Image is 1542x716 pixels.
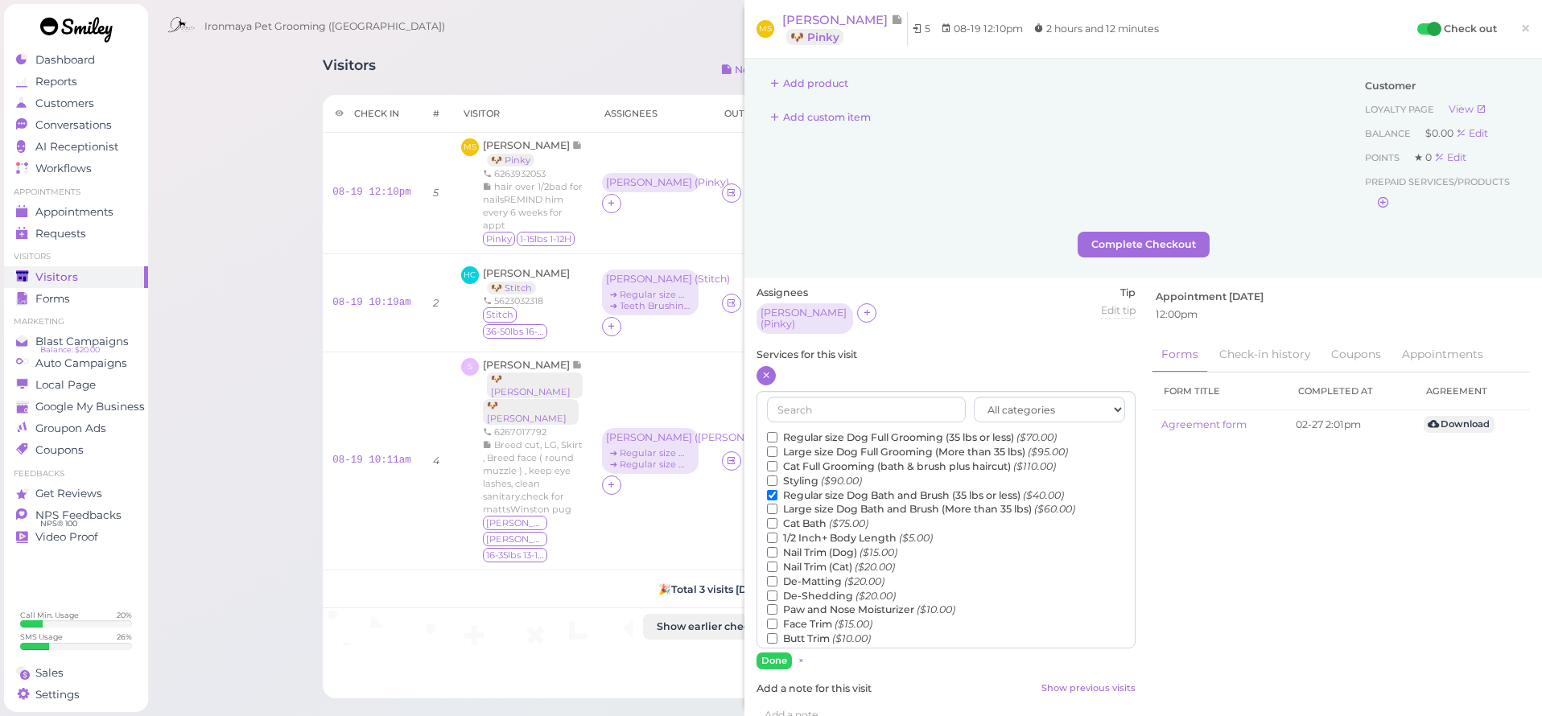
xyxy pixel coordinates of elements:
[1449,103,1486,115] a: View
[323,57,376,87] h1: Visitors
[4,439,148,461] a: Coupons
[757,71,862,97] button: Add product
[451,95,592,133] th: Visitor
[767,547,777,558] input: Nail Trim (Dog) ($15.00)
[483,139,572,151] span: [PERSON_NAME]
[1424,416,1495,433] a: Download
[35,162,92,175] span: Workflows
[4,418,148,439] a: Groupon Ads
[1101,286,1136,300] label: Tip
[606,432,695,443] div: [PERSON_NAME] ( [PERSON_NAME] )
[433,455,439,467] i: 4
[856,590,896,602] i: ($20.00)
[757,286,808,300] label: Assignees
[483,439,583,515] span: Breed cut, LG, Skirt , Breed face ( round muzzle ) , keep eye lashes, clean sanitary.check for ma...
[20,632,63,642] div: SMS Usage
[35,140,118,154] span: AI Receptionist
[643,614,789,640] button: Show earlier check-ins
[767,633,777,644] input: Butt Trim ($10.00)
[483,399,579,425] a: 🐶 [PERSON_NAME]
[4,468,148,479] li: Feedbacks
[1286,409,1414,438] td: 02-27 2:01pm
[767,502,1075,516] label: Large size Dog Bath and Brush (More than 35 lbs)
[767,589,896,603] label: De-Shedding
[767,619,777,629] input: Face Trim ($15.00)
[20,610,79,620] div: Call Min. Usage
[606,274,695,285] div: [PERSON_NAME] ( Stitch )
[606,289,695,300] div: ➔ Regular size Dog Bath and Brush (35 lbs or less)
[767,445,1068,459] label: Large size Dog Full Grooming (More than 35 lbs)
[483,548,547,562] span: 16-35lbs 13-15H
[1016,431,1057,443] i: ($70.00)
[4,483,148,504] a: Get Reviews
[4,396,148,418] a: Google My Business
[855,561,895,573] i: ($20.00)
[1152,372,1287,410] th: Form title
[35,53,95,67] span: Dashboard
[4,251,148,262] li: Visitors
[937,21,1027,37] li: 08-19 12:10pm
[767,545,897,560] label: Nail Trim (Dog)
[487,372,583,398] a: 🐶 [PERSON_NAME]
[798,655,804,666] span: ×
[1210,338,1320,372] a: Check-in history
[4,374,148,396] a: Local Page
[837,647,871,659] i: ($5.00)
[572,359,583,371] span: Note
[1156,307,1527,322] div: 12:00pm
[4,201,148,223] a: Appointments
[821,475,862,487] i: ($90.00)
[1365,104,1437,115] span: Loyalty page
[4,504,148,526] a: NPS Feedbacks NPS® 100
[767,446,777,457] input: Large size Dog Full Grooming (More than 35 lbs) ($95.00)
[35,292,70,306] span: Forms
[332,187,411,198] a: 08-19 12:10pm
[767,461,777,471] input: Cat Full Grooming (bath & brush plus haircut) ($110.00)
[4,288,148,310] a: Forms
[767,604,777,615] input: Paw and Nose Moisturizer ($10.00)
[4,93,148,114] a: Customers
[606,447,695,459] div: ➔ Regular size Dog Full Grooming (35 lbs or less)
[767,603,955,617] label: Paw and Nose Moisturizer
[433,297,439,309] i: 2
[35,487,102,500] span: Get Reviews
[483,139,583,166] a: [PERSON_NAME] 🐶 Pinky
[4,526,148,548] a: Video Proof
[483,359,572,371] span: [PERSON_NAME]
[1434,151,1466,163] div: Edit
[117,632,132,642] div: 26 %
[602,173,703,194] div: [PERSON_NAME] (Pinky)
[487,282,536,294] a: 🐶 Stitch
[782,12,908,46] a: [PERSON_NAME] 🐶 Pinky
[1520,17,1531,39] span: ×
[606,459,695,470] div: ➔ Regular size Dog Bath and Brush (35 lbs or less)
[767,490,777,500] input: Regular size Dog Bath and Brush (35 lbs or less) ($40.00)
[35,118,112,132] span: Conversations
[767,397,966,422] input: Search
[204,4,445,49] span: Ironmaya Pet Grooming ([GEOGRAPHIC_DATA])
[1101,304,1136,316] span: Edit tip
[767,632,871,646] label: Butt Trim
[757,303,857,335] div: [PERSON_NAME] (Pinky)
[4,49,148,71] a: Dashboard
[592,95,712,133] th: Assignees
[461,266,479,284] span: HC
[483,267,570,279] span: [PERSON_NAME]
[4,352,148,374] a: Auto Campaigns
[767,648,777,658] input: Paws Trim ($5.00)
[483,167,583,180] div: 6263932053
[4,136,148,158] a: AI Receptionist
[4,331,148,352] a: Blast Campaigns Balance: $20.00
[767,646,871,660] label: Paws Trim
[483,294,583,307] div: 5623032318
[35,97,94,110] span: Customers
[786,29,843,45] a: 🐶 Pinky
[767,562,777,572] input: Nail Trim (Cat) ($20.00)
[433,187,439,199] i: 5
[1414,372,1530,410] th: Agreement
[767,459,1056,474] label: Cat Full Grooming (bath & brush plus haircut)
[4,684,148,706] a: Settings
[1152,338,1208,372] a: Forms
[767,533,777,543] input: 1/2 Inch+ Body Length ($5.00)
[35,508,122,522] span: NPS Feedbacks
